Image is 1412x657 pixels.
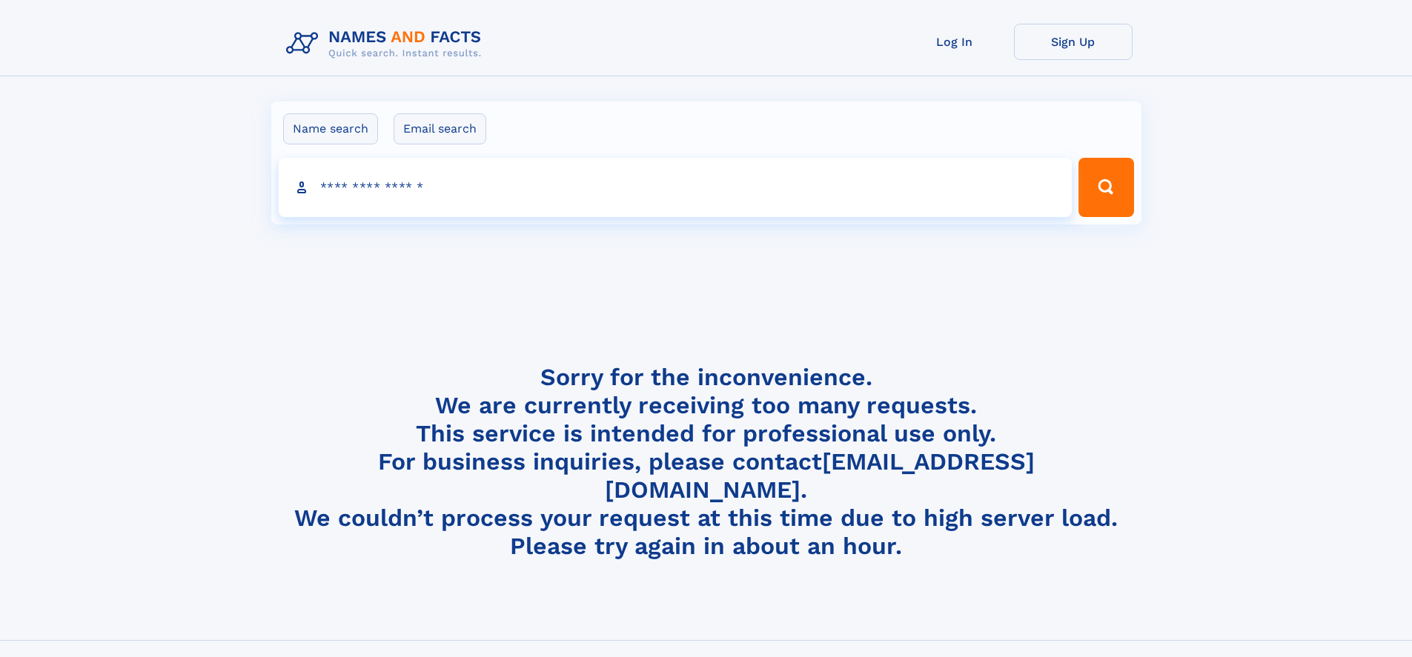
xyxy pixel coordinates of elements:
[283,113,378,144] label: Name search
[394,113,486,144] label: Email search
[280,363,1133,561] h4: Sorry for the inconvenience. We are currently receiving too many requests. This service is intend...
[895,24,1014,60] a: Log In
[605,447,1035,504] a: [EMAIL_ADDRESS][DOMAIN_NAME]
[280,24,494,64] img: Logo Names and Facts
[279,158,1073,217] input: search input
[1014,24,1133,60] a: Sign Up
[1078,158,1133,217] button: Search Button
